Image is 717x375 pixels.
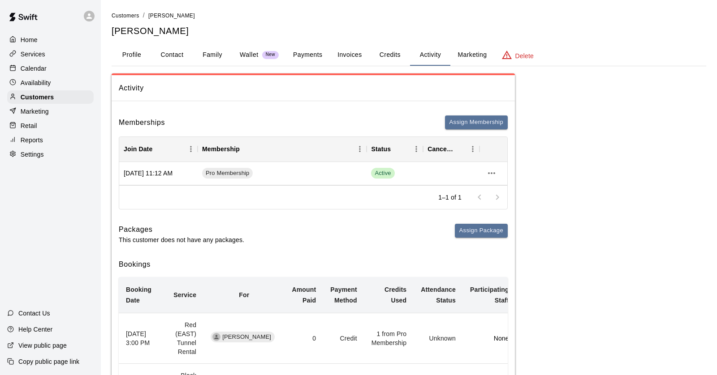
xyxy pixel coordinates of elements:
[198,136,367,162] div: Membership
[7,33,94,47] a: Home
[438,193,462,202] p: 1–1 of 1
[18,341,67,350] p: View public page
[112,11,706,21] nav: breadcrumb
[152,143,165,155] button: Sort
[112,25,706,37] h5: [PERSON_NAME]
[7,119,94,132] a: Retail
[414,313,463,364] td: Unknown
[202,168,256,179] a: Pro Membership
[454,143,466,155] button: Sort
[364,313,414,364] td: 1 from Pro Membership
[21,93,54,102] p: Customers
[421,286,456,304] b: Attendance Status
[391,143,403,155] button: Sort
[112,44,706,66] div: basic tabs example
[119,259,508,270] h6: Bookings
[202,136,240,162] div: Membership
[212,333,220,341] div: Luke Risovi
[112,13,139,19] span: Customers
[371,168,394,179] span: Active
[515,51,534,60] p: Delete
[119,162,198,185] div: [DATE] 11:12 AM
[202,169,253,178] span: Pro Membership
[119,313,159,364] th: [DATE] 3:00 PM
[371,169,394,178] span: Active
[410,142,423,156] button: Menu
[470,334,509,343] p: None
[119,82,508,94] span: Activity
[239,291,249,298] b: For
[219,333,275,341] span: [PERSON_NAME]
[240,50,259,60] p: Wallet
[7,148,94,161] a: Settings
[470,286,509,304] b: Participating Staff
[285,313,324,364] td: 0
[119,224,244,235] h6: Packages
[18,357,79,366] p: Copy public page link
[455,224,508,238] button: Assign Package
[286,44,329,66] button: Payments
[323,313,364,364] td: Credit
[119,136,198,162] div: Join Date
[428,136,454,162] div: Cancel Date
[384,286,406,304] b: Credits Used
[21,50,45,59] p: Services
[445,115,508,129] button: Assign Membership
[112,12,139,19] a: Customers
[262,52,279,58] span: New
[18,309,50,318] p: Contact Us
[330,286,357,304] b: Payment Method
[21,136,43,145] p: Reports
[484,166,499,181] button: more actions
[148,13,195,19] span: [PERSON_NAME]
[7,62,94,75] a: Calendar
[21,107,49,116] p: Marketing
[152,44,192,66] button: Contact
[410,44,450,66] button: Activity
[21,150,44,159] p: Settings
[7,105,94,118] a: Marketing
[371,136,391,162] div: Status
[184,142,198,156] button: Menu
[124,136,152,162] div: Join Date
[126,286,151,304] b: Booking Date
[240,143,252,155] button: Sort
[192,44,233,66] button: Family
[353,142,367,156] button: Menu
[119,235,244,244] p: This customer does not have any packages.
[367,136,423,162] div: Status
[7,76,94,89] a: Availability
[423,136,479,162] div: Cancel Date
[21,78,51,87] p: Availability
[7,133,94,147] a: Reports
[7,90,94,104] a: Customers
[21,121,37,130] p: Retail
[21,64,47,73] p: Calendar
[119,117,165,128] h6: Memberships
[450,44,494,66] button: Marketing
[143,11,145,20] li: /
[7,47,94,61] a: Services
[173,291,196,298] b: Service
[292,286,316,304] b: Amount Paid
[159,313,203,364] td: Red (EAST) Tunnel Rental
[21,35,38,44] p: Home
[112,44,152,66] button: Profile
[466,142,479,156] button: Menu
[18,325,52,334] p: Help Center
[370,44,410,66] button: Credits
[329,44,370,66] button: Invoices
